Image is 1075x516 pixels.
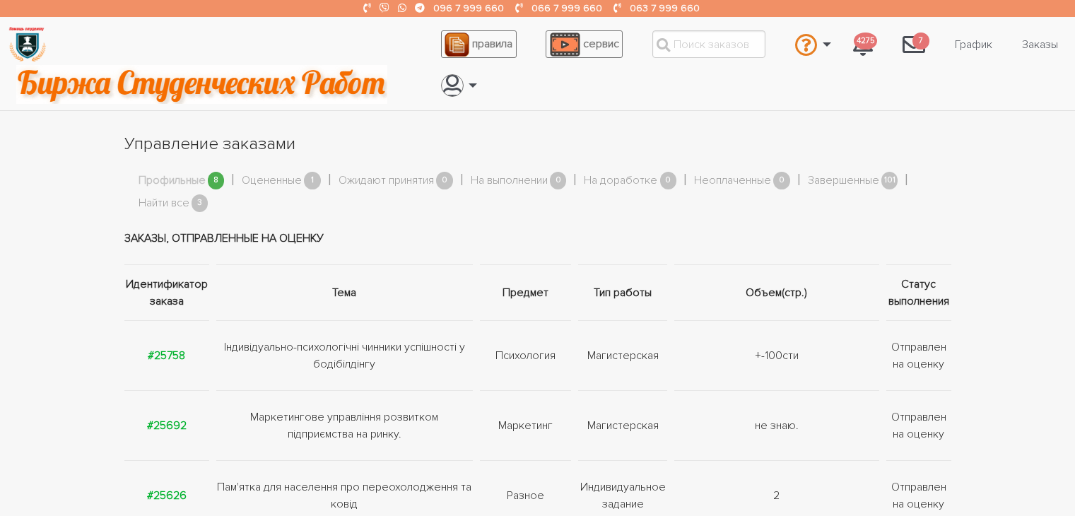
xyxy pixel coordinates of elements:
a: Найти все [139,194,189,213]
span: 0 [550,172,567,189]
a: На выполнении [471,172,548,190]
span: правила [472,37,512,51]
a: 063 7 999 660 [630,2,700,14]
h1: Управление заказами [124,132,951,156]
span: 4275 [854,33,877,50]
td: не знаю. [671,391,882,461]
a: Завершенные [808,172,879,190]
img: motto-2ce64da2796df845c65ce8f9480b9c9d679903764b3ca6da4b6de107518df0fe.gif [16,65,387,104]
span: 0 [660,172,677,189]
span: сервис [583,37,619,51]
td: Маркетинг [476,391,575,461]
td: Заказы, отправленные на оценку [124,212,951,265]
a: Заказы [1011,31,1069,58]
td: Отправлен на оценку [883,321,951,391]
a: Ожидают принятия [339,172,434,190]
th: Тема [213,265,476,321]
a: #25692 [147,418,187,433]
a: 096 7 999 660 [433,2,504,14]
img: agreement_icon-feca34a61ba7f3d1581b08bc946b2ec1ccb426f67415f344566775c155b7f62c.png [445,33,469,57]
th: Статус выполнения [883,265,951,321]
a: сервис [546,30,623,58]
a: 4275 [842,25,884,64]
a: Профильные [139,172,206,190]
td: Маркетингове управління розвитком підприємства на ринку. [213,391,476,461]
a: 7 [891,25,936,64]
td: Отправлен на оценку [883,391,951,461]
span: 8 [208,172,225,189]
a: правила [441,30,517,58]
a: Неоплаченные [694,172,771,190]
span: 1 [304,172,321,189]
a: График [944,31,1004,58]
td: Магистерская [575,391,671,461]
th: Тип работы [575,265,671,321]
img: logo-135dea9cf721667cc4ddb0c1795e3ba8b7f362e3d0c04e2cc90b931989920324.png [8,25,47,64]
td: Психология [476,321,575,391]
a: #25626 [147,488,187,503]
span: 7 [912,33,929,50]
a: #25758 [148,348,185,363]
th: Объем(стр.) [671,265,882,321]
a: Оцененные [242,172,302,190]
th: Предмет [476,265,575,321]
span: 0 [436,172,453,189]
input: Поиск заказов [652,30,765,58]
td: Магистерская [575,321,671,391]
td: Індивідуально-психологічні чинники успішності у бодібілдінгу [213,321,476,391]
a: На доработке [584,172,657,190]
a: 066 7 999 660 [531,2,602,14]
span: 101 [881,172,898,189]
img: play_icon-49f7f135c9dc9a03216cfdbccbe1e3994649169d890fb554cedf0eac35a01ba8.png [550,33,580,57]
td: +-100сти [671,321,882,391]
span: 3 [192,194,208,212]
th: Идентификатор заказа [124,265,213,321]
span: 0 [773,172,790,189]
